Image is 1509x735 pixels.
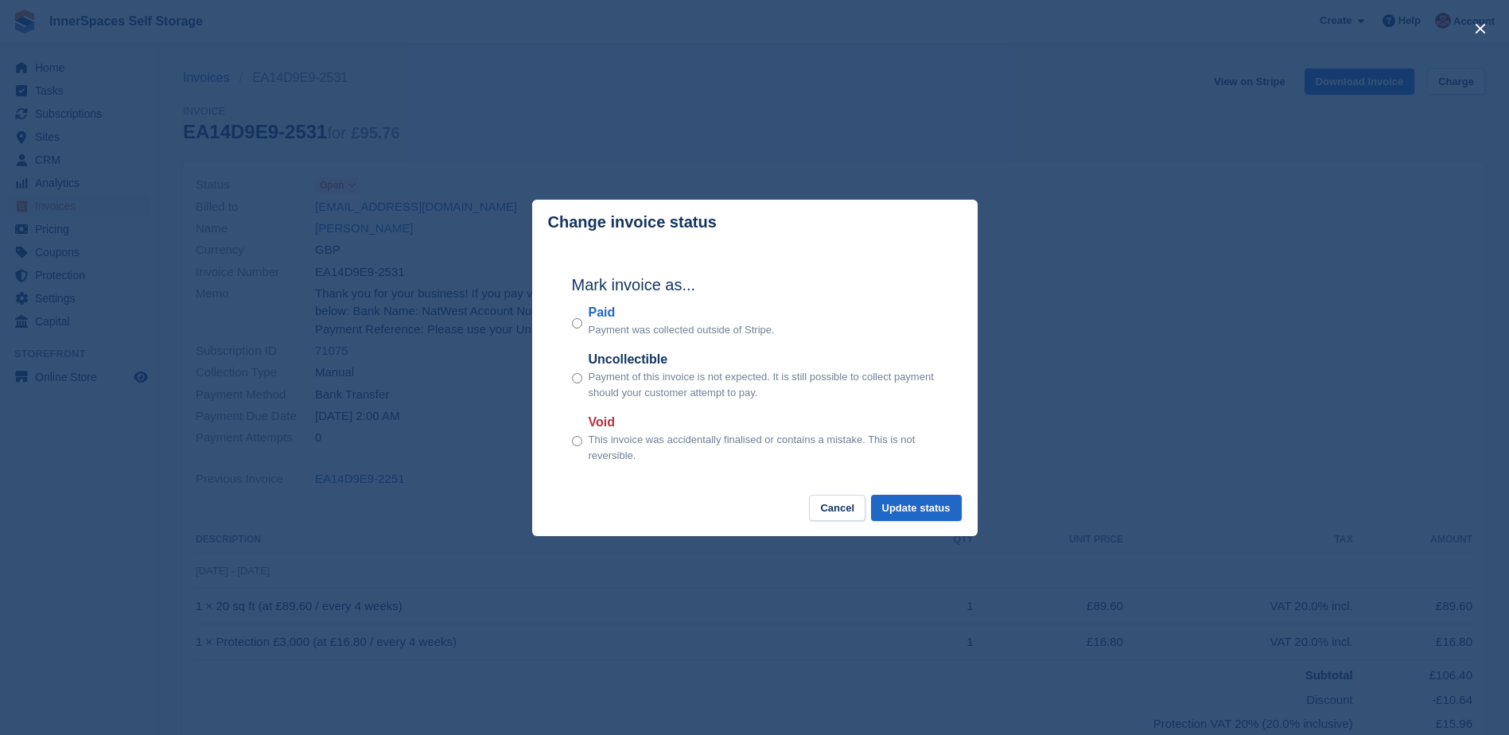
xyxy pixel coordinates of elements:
[589,350,938,369] label: Uncollectible
[589,303,775,322] label: Paid
[589,432,938,463] p: This invoice was accidentally finalised or contains a mistake. This is not reversible.
[572,273,938,297] h2: Mark invoice as...
[1468,16,1493,41] button: close
[548,213,717,231] p: Change invoice status
[589,369,938,400] p: Payment of this invoice is not expected. It is still possible to collect payment should your cust...
[589,413,938,432] label: Void
[589,322,775,338] p: Payment was collected outside of Stripe.
[809,495,865,521] button: Cancel
[871,495,962,521] button: Update status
